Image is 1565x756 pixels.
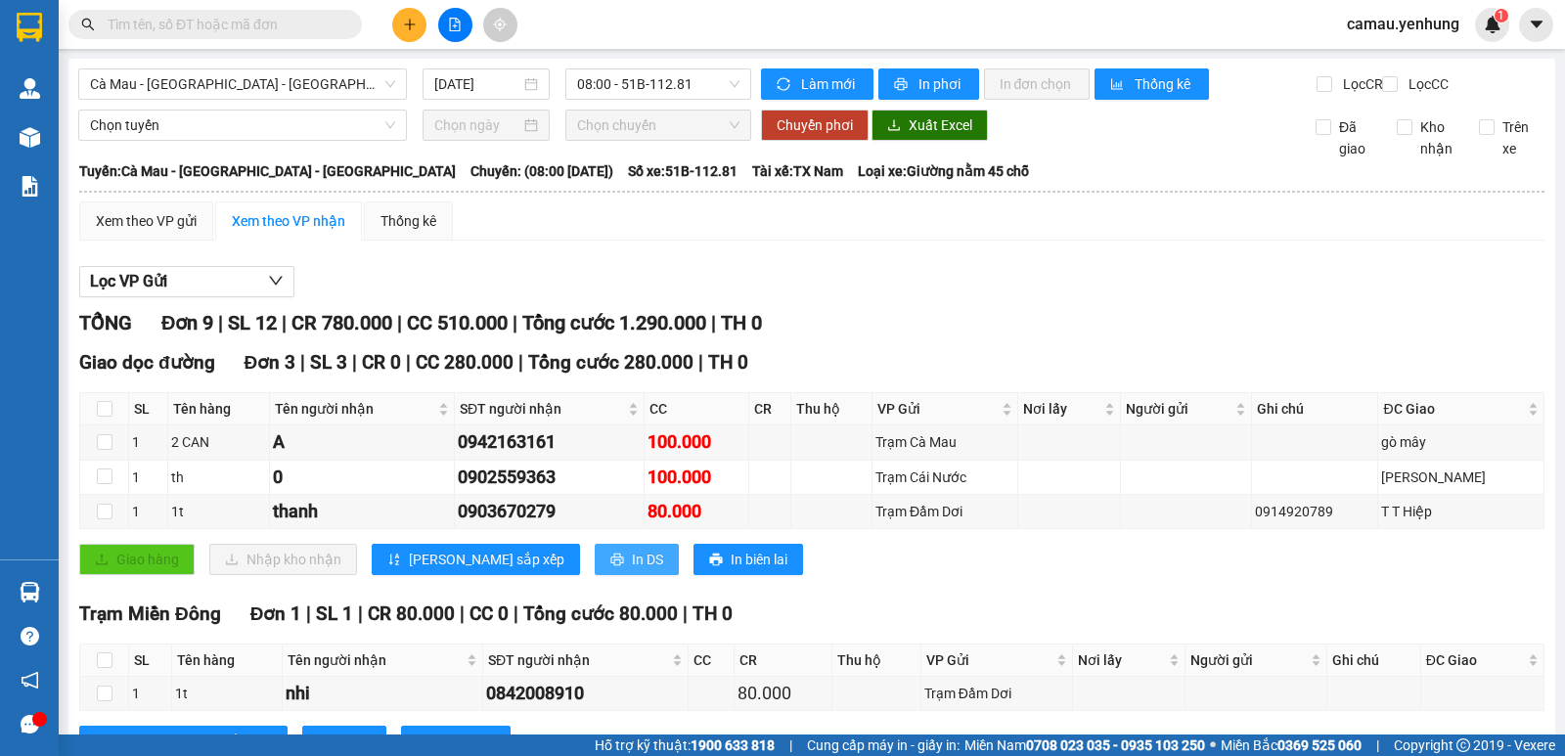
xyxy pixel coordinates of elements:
[595,544,679,575] button: printerIn DS
[129,393,168,425] th: SL
[132,431,164,453] div: 1
[1126,398,1231,420] span: Người gửi
[273,428,451,456] div: A
[448,18,462,31] span: file-add
[1023,398,1101,420] span: Nơi lấy
[1484,16,1501,33] img: icon-new-feature
[648,464,745,491] div: 100.000
[909,114,972,136] span: Xuất Excel
[832,645,921,677] th: Thu hộ
[488,649,668,671] span: SĐT người nhận
[791,393,872,425] th: Thu hộ
[434,73,521,95] input: 15/09/2025
[228,311,277,334] span: SL 12
[691,737,775,753] strong: 1900 633 818
[632,549,663,570] span: In DS
[434,114,521,136] input: Chọn ngày
[403,18,417,31] span: plus
[1277,737,1362,753] strong: 0369 525 060
[721,311,762,334] span: TH 0
[108,14,338,35] input: Tìm tên, số ĐT hoặc mã đơn
[648,498,745,525] div: 80.000
[513,311,517,334] span: |
[610,553,624,568] span: printer
[872,495,1018,529] td: Trạm Đầm Dơi
[1095,68,1209,100] button: bar-chartThống kê
[90,111,395,140] span: Chọn tuyến
[738,680,828,707] div: 80.000
[79,602,221,625] span: Trạm Miền Đông
[358,602,363,625] span: |
[171,467,266,488] div: th
[96,210,197,232] div: Xem theo VP gửi
[1528,16,1545,33] span: caret-down
[761,68,873,100] button: syncLàm mới
[1078,649,1165,671] span: Nơi lấy
[175,683,279,704] div: 1t
[397,311,402,334] span: |
[218,311,223,334] span: |
[1383,398,1524,420] span: ĐC Giao
[20,78,40,99] img: warehouse-icon
[455,425,644,460] td: 0942163161
[1026,737,1205,753] strong: 0708 023 035 - 0935 103 250
[316,602,353,625] span: SL 1
[21,627,39,645] span: question-circle
[270,495,455,529] td: thanh
[132,501,164,522] div: 1
[270,461,455,495] td: 0
[79,163,456,179] b: Tuyến: Cà Mau - [GEOGRAPHIC_DATA] - [GEOGRAPHIC_DATA]
[483,677,689,711] td: 0842008910
[1381,467,1541,488] div: [PERSON_NAME]
[1381,431,1541,453] div: gò mây
[887,118,901,134] span: download
[90,269,167,293] span: Lọc VP Gửi
[984,68,1091,100] button: In đơn chọn
[79,351,215,374] span: Giao dọc đường
[708,351,748,374] span: TH 0
[209,544,357,575] button: downloadNhập kho nhận
[1401,73,1452,95] span: Lọc CC
[693,602,733,625] span: TH 0
[1456,738,1470,752] span: copyright
[875,501,1014,522] div: Trạm Đầm Dơi
[95,734,109,750] span: sort-ascending
[460,602,465,625] span: |
[407,311,508,334] span: CC 510.000
[1495,116,1545,159] span: Trên xe
[250,602,302,625] span: Đơn 1
[877,398,998,420] span: VP Gửi
[129,645,172,677] th: SL
[875,431,1014,453] div: Trạm Cà Mau
[282,311,287,334] span: |
[872,110,988,141] button: downloadXuất Excel
[522,311,706,334] span: Tổng cước 1.290.000
[924,683,1069,704] div: Trạm Đầm Dơi
[20,582,40,602] img: warehouse-icon
[645,393,749,425] th: CC
[735,645,832,677] th: CR
[288,649,463,671] span: Tên người nhận
[761,110,869,141] button: Chuyển phơi
[698,351,703,374] span: |
[232,210,345,232] div: Xem theo VP nhận
[455,495,644,529] td: 0903670279
[409,549,564,570] span: [PERSON_NAME] sắp xếp
[1519,8,1553,42] button: caret-down
[352,351,357,374] span: |
[1255,501,1374,522] div: 0914920789
[172,645,283,677] th: Tên hàng
[1412,116,1463,159] span: Kho nhận
[1110,77,1127,93] span: bar-chart
[286,680,479,707] div: nhi
[1495,9,1508,22] sup: 1
[161,311,213,334] span: Đơn 9
[21,671,39,689] span: notification
[470,160,613,182] span: Chuyến: (08:00 [DATE])
[711,311,716,334] span: |
[1381,501,1541,522] div: T T Hiệp
[628,160,738,182] span: Số xe: 51B-112.81
[858,160,1029,182] span: Loại xe: Giường nằm 45 chỗ
[20,127,40,148] img: warehouse-icon
[171,431,266,453] div: 2 CAN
